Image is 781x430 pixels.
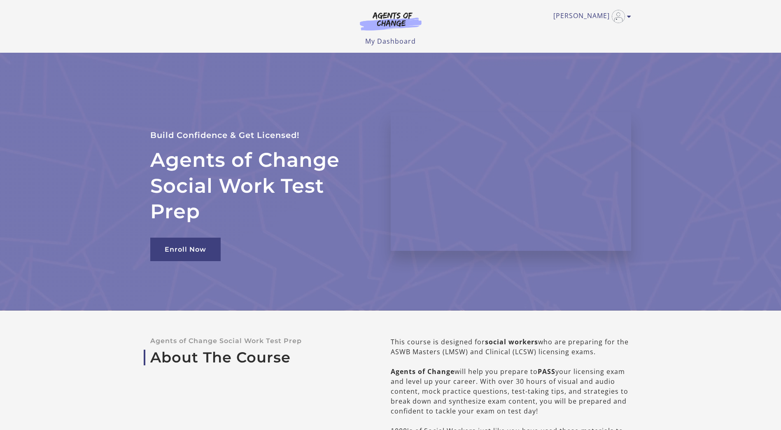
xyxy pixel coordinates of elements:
[150,337,364,345] p: Agents of Change Social Work Test Prep
[351,12,430,30] img: Agents of Change Logo
[150,238,221,261] a: Enroll Now
[365,37,416,46] a: My Dashboard
[485,337,538,346] b: social workers
[150,147,371,224] h2: Agents of Change Social Work Test Prep
[538,367,555,376] b: PASS
[391,367,455,376] b: Agents of Change
[150,349,364,366] a: About The Course
[553,10,627,23] a: Toggle menu
[150,129,371,142] p: Build Confidence & Get Licensed!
